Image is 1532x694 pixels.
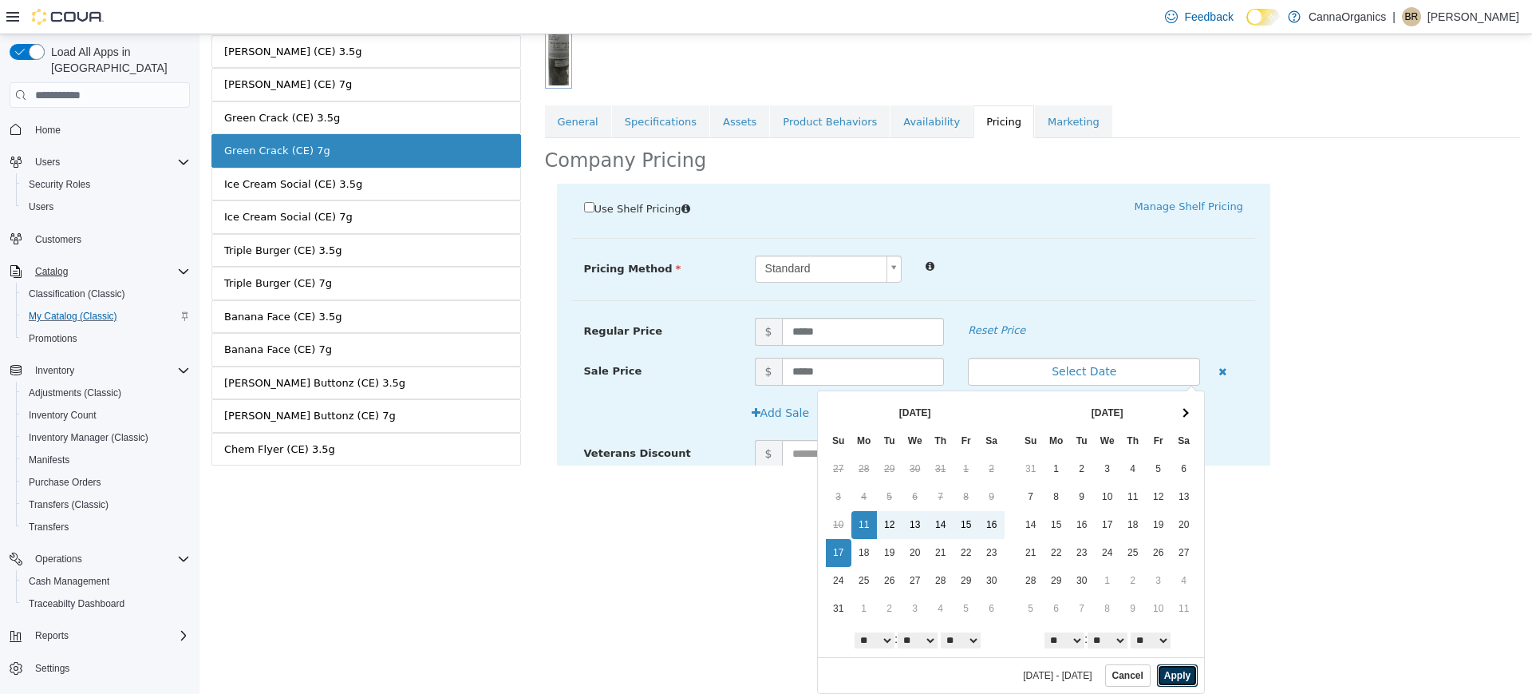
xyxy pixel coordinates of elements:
button: Reports [29,626,75,645]
p: [PERSON_NAME] [1427,7,1519,26]
button: Security Roles [16,173,196,196]
button: Inventory [3,359,196,382]
span: Inventory [29,361,190,380]
span: Purchase Orders [22,473,190,492]
div: : [625,593,811,617]
button: Select Date [768,323,1001,351]
td: 2 [677,561,703,589]
button: Purchase Orders [16,471,196,494]
span: Settings [35,662,69,675]
button: Reports [3,625,196,647]
td: 7 [728,449,754,477]
td: 29 [844,533,870,561]
button: My Catalog (Classic) [16,305,196,327]
button: Apply [958,630,998,652]
em: Reset Price [768,290,826,302]
button: Inventory [29,361,81,380]
td: 30 [703,421,728,449]
span: Transfers [29,521,69,533]
button: Promotions [16,327,196,350]
div: [PERSON_NAME] (CE) 7g [25,42,152,58]
td: 2 [780,421,805,449]
a: Specifications [413,71,510,105]
td: 19 [946,477,972,505]
a: Inventory Count [22,406,103,425]
span: Settings [29,658,190,678]
td: 19 [677,505,703,533]
span: Users [22,197,190,216]
button: Operations [29,549,89,569]
span: $ [555,284,582,311]
th: Fr [754,393,780,421]
button: Traceabilty Dashboard [16,593,196,615]
td: 14 [819,477,844,505]
td: 6 [780,561,805,589]
th: We [895,393,921,421]
span: Promotions [22,329,190,348]
a: General [345,71,412,105]
div: Ice Cream Social (CE) 3.5g [25,142,163,158]
td: 31 [626,561,652,589]
a: Classification (Classic) [22,284,132,303]
td: 7 [870,561,895,589]
td: 27 [972,505,997,533]
a: Adjustments (Classic) [22,383,128,403]
td: 20 [972,477,997,505]
td: 22 [754,505,780,533]
a: Inventory Manager (Classic) [22,428,155,447]
td: 3 [895,421,921,449]
th: Tu [870,393,895,421]
td: 1 [754,421,780,449]
div: : [818,593,998,617]
span: Transfers (Classic) [22,495,190,514]
span: Adjustments (Classic) [22,383,190,403]
span: Transfers (Classic) [29,498,109,511]
th: [DATE] [652,365,780,393]
td: 22 [844,505,870,533]
span: Inventory [35,364,74,377]
div: Triple Burger (CE) 7g [25,241,132,257]
a: Pricing [774,71,835,105]
button: Manifests [16,449,196,471]
th: [DATE] [844,365,972,393]
td: 23 [780,505,805,533]
td: 8 [895,561,921,589]
span: Traceabilty Dashboard [29,597,124,610]
a: Customers [29,230,88,249]
span: Pricing Method [385,228,482,240]
span: Users [35,156,60,169]
a: My Catalog (Classic) [22,307,124,326]
td: 14 [728,477,754,505]
div: Banana Face (CE) 3.5g [25,275,142,291]
span: Users [29,153,190,172]
button: Settings [3,656,196,680]
td: 30 [780,533,805,561]
td: 26 [946,505,972,533]
td: 25 [652,533,677,561]
td: 6 [844,561,870,589]
button: Adjustments (Classic) [16,382,196,404]
td: 2 [921,533,946,561]
button: Cash Management [16,570,196,593]
span: Regular Price [385,291,463,303]
span: Operations [35,553,82,565]
td: 28 [728,533,754,561]
span: Transfers [22,518,190,537]
td: 16 [870,477,895,505]
td: 5 [819,561,844,589]
td: 16 [780,477,805,505]
td: 1 [844,421,870,449]
td: 30 [870,533,895,561]
span: Customers [35,233,81,246]
td: 10 [626,477,652,505]
input: Use Shelf Pricing [385,168,395,178]
span: Customers [29,229,190,249]
td: 31 [728,421,754,449]
button: Transfers [16,516,196,538]
span: Inventory Manager (Classic) [29,431,148,444]
td: 9 [780,449,805,477]
td: 5 [677,449,703,477]
button: Classification (Classic) [16,283,196,305]
td: 4 [728,561,754,589]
